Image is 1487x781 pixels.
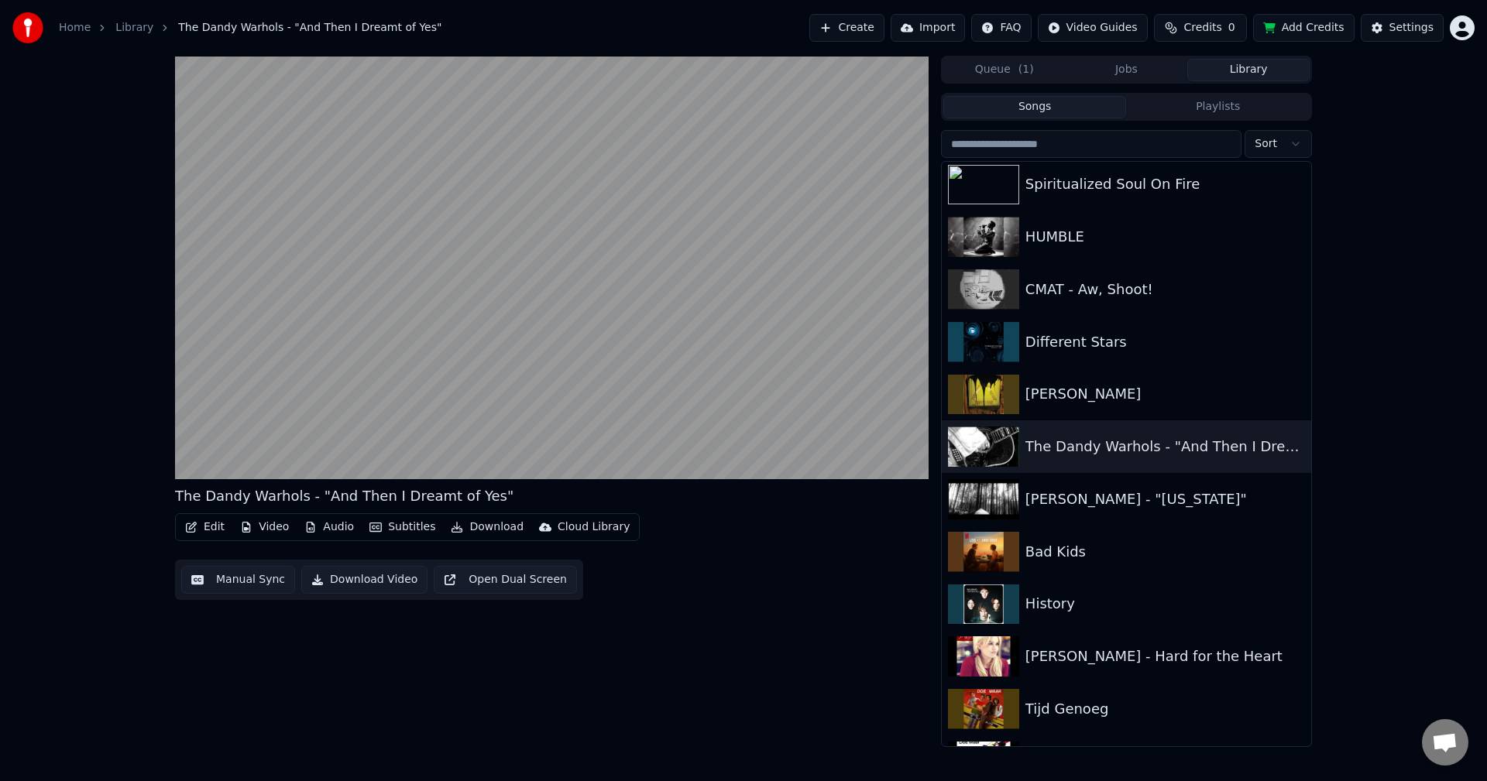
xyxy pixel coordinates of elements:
[181,566,295,594] button: Manual Sync
[891,14,965,42] button: Import
[301,566,428,594] button: Download Video
[1025,279,1305,300] div: CMAT - Aw, Shoot!
[434,566,577,594] button: Open Dual Screen
[59,20,91,36] a: Home
[1025,383,1305,405] div: [PERSON_NAME]
[1228,20,1235,36] span: 0
[943,59,1066,81] button: Queue
[59,20,441,36] nav: breadcrumb
[1154,14,1247,42] button: Credits0
[12,12,43,43] img: youka
[234,516,295,538] button: Video
[971,14,1031,42] button: FAQ
[1025,593,1305,615] div: History
[1025,436,1305,457] div: The Dandy Warhols - "And Then I Dreamt of Yes"
[1066,59,1188,81] button: Jobs
[1389,20,1434,36] div: Settings
[558,519,630,535] div: Cloud Library
[1025,698,1305,720] div: Tijd Genoeg
[298,516,360,538] button: Audio
[1253,14,1355,42] button: Add Credits
[809,14,884,42] button: Create
[1361,14,1444,42] button: Settings
[363,516,441,538] button: Subtitles
[943,96,1127,118] button: Songs
[1126,96,1310,118] button: Playlists
[1025,331,1305,353] div: Different Stars
[1025,173,1305,195] div: Spiritualized Soul On Fire
[1025,226,1305,248] div: HUMBLE
[1183,20,1221,36] span: Credits
[1025,646,1305,667] div: [PERSON_NAME] - Hard for the Heart
[1187,59,1310,81] button: Library
[175,485,513,507] div: The Dandy Warhols - "And Then I Dreamt of Yes"
[178,20,441,36] span: The Dandy Warhols - "And Then I Dreamt of Yes"
[115,20,153,36] a: Library
[179,516,231,538] button: Edit
[1422,719,1468,766] div: Open de chat
[1038,14,1148,42] button: Video Guides
[1255,136,1277,152] span: Sort
[445,516,530,538] button: Download
[1018,62,1034,77] span: ( 1 )
[1025,541,1305,563] div: Bad Kids
[1025,488,1305,510] div: [PERSON_NAME] - "[US_STATE]"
